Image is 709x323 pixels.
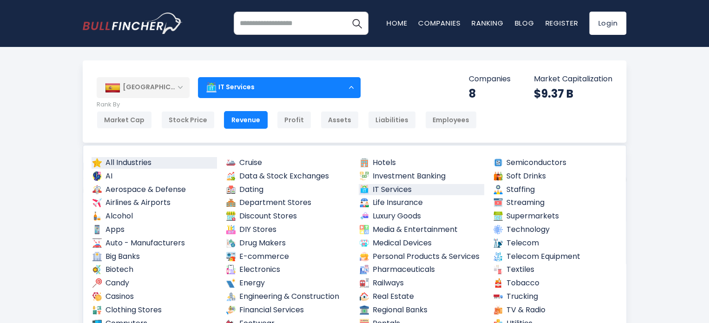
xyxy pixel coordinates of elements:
[92,184,217,196] a: Aerospace & Defense
[545,18,578,28] a: Register
[225,157,351,169] a: Cruise
[225,264,351,276] a: Electronics
[492,171,618,182] a: Soft Drinks
[359,251,484,263] a: Personal Products & Services
[359,291,484,303] a: Real Estate
[359,171,484,182] a: Investment Banking
[225,304,351,316] a: Financial Services
[469,86,511,101] div: 8
[161,111,215,129] div: Stock Price
[492,291,618,303] a: Trucking
[359,304,484,316] a: Regional Banks
[83,13,183,34] a: Go to homepage
[225,224,351,236] a: DIY Stores
[92,171,217,182] a: AI
[425,111,477,129] div: Employees
[225,184,351,196] a: Dating
[469,74,511,84] p: Companies
[359,224,484,236] a: Media & Entertainment
[92,237,217,249] a: Auto - Manufacturers
[359,184,484,196] a: IT Services
[225,171,351,182] a: Data & Stock Exchanges
[368,111,416,129] div: Liabilities
[321,111,359,129] div: Assets
[92,264,217,276] a: Biotech
[492,184,618,196] a: Staffing
[492,237,618,249] a: Telecom
[492,251,618,263] a: Telecom Equipment
[92,157,217,169] a: All Industries
[225,197,351,209] a: Department Stores
[492,277,618,289] a: Tobacco
[92,277,217,289] a: Candy
[92,197,217,209] a: Airlines & Airports
[92,251,217,263] a: Big Banks
[492,197,618,209] a: Streaming
[492,264,618,276] a: Textiles
[225,291,351,303] a: Engineering & Construction
[97,77,190,98] div: [GEOGRAPHIC_DATA]
[92,304,217,316] a: Clothing Stores
[534,74,612,84] p: Market Capitalization
[359,157,484,169] a: Hotels
[225,211,351,222] a: Discount Stores
[492,224,618,236] a: Technology
[225,251,351,263] a: E-commerce
[359,197,484,209] a: Life Insurance
[418,18,460,28] a: Companies
[92,291,217,303] a: Casinos
[345,12,368,35] button: Search
[534,86,612,101] div: $9.37 B
[198,77,361,98] div: IT Services
[225,277,351,289] a: Energy
[492,304,618,316] a: TV & Radio
[92,224,217,236] a: Apps
[514,18,534,28] a: Blog
[492,211,618,222] a: Supermarkets
[97,111,152,129] div: Market Cap
[387,18,407,28] a: Home
[359,211,484,222] a: Luxury Goods
[472,18,503,28] a: Ranking
[92,211,217,222] a: Alcohol
[277,111,311,129] div: Profit
[589,12,626,35] a: Login
[97,101,477,109] p: Rank By
[359,237,484,249] a: Medical Devices
[359,264,484,276] a: Pharmaceuticals
[359,277,484,289] a: Railways
[225,237,351,249] a: Drug Makers
[224,111,268,129] div: Revenue
[83,13,183,34] img: bullfincher logo
[492,157,618,169] a: Semiconductors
